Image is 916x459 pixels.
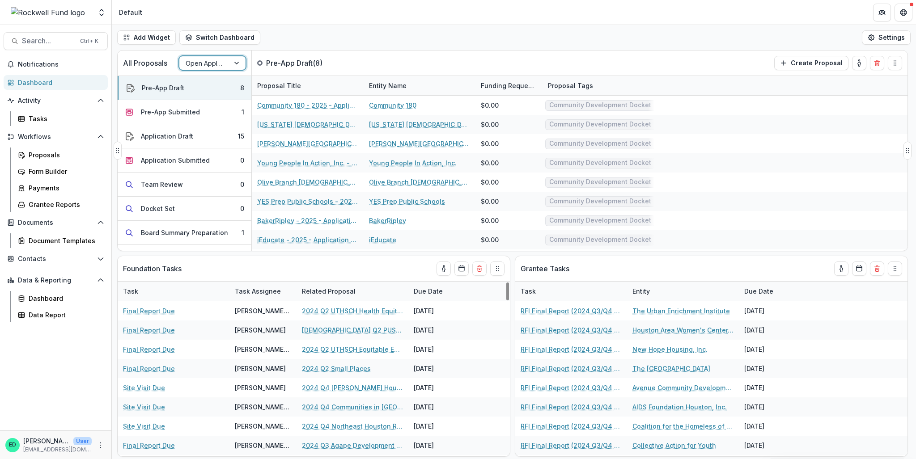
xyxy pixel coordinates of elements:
[257,158,358,168] a: Young People In Action, Inc. - 2025 - Application Request Form - Education
[369,120,470,129] a: [US_STATE] [DEMOGRAPHIC_DATA] Children's Home
[118,173,251,197] button: Team Review0
[515,282,627,301] div: Task
[257,120,358,129] a: [US_STATE] [DEMOGRAPHIC_DATA] Children's Home - 2025 - Application Request Form - Education
[240,83,244,93] div: 8
[257,101,358,110] a: Community 180 - 2025 - Application Request Form - Education
[18,219,93,227] span: Documents
[4,57,108,72] button: Notifications
[29,310,101,320] div: Data Report
[29,236,101,245] div: Document Templates
[29,294,101,303] div: Dashboard
[95,4,108,21] button: Open entity switcher
[888,261,902,276] button: Drag
[369,158,457,168] a: Young People In Action, Inc.
[73,437,92,445] p: User
[29,200,101,209] div: Grantee Reports
[29,114,101,123] div: Tasks
[408,282,475,301] div: Due Date
[888,56,902,70] button: Drag
[235,345,291,354] div: [PERSON_NAME][GEOGRAPHIC_DATA]
[118,221,251,245] button: Board Summary Preparation1
[14,164,108,179] a: Form Builder
[118,286,144,296] div: Task
[302,364,371,373] a: 2024 Q2 Small Places
[123,383,165,392] a: Site Visit Due
[235,421,291,431] div: [PERSON_NAME][GEOGRAPHIC_DATA]
[369,216,406,225] a: BakerRipley
[852,261,866,276] button: Calendar
[118,124,251,148] button: Application Draft15
[252,76,364,95] div: Proposal Title
[739,301,806,320] div: [DATE]
[549,101,651,109] span: Community Development Docket
[364,76,475,95] div: Entity Name
[235,441,291,450] div: [PERSON_NAME][GEOGRAPHIC_DATA]
[235,364,286,373] div: [PERSON_NAME]
[481,158,499,168] div: $0.00
[475,81,543,90] div: Funding Requested
[870,56,884,70] button: Delete card
[18,97,93,105] span: Activity
[408,359,475,378] div: [DATE]
[739,286,779,296] div: Due Date
[118,197,251,221] button: Docket Set0
[515,286,541,296] div: Task
[123,263,182,274] p: Foundation Tasks
[257,197,358,206] a: YES Prep Public Schools - 2025 - Application Request Form - Education
[481,139,499,148] div: $0.00
[118,148,251,173] button: Application Submitted0
[14,181,108,195] a: Payments
[242,107,244,117] div: 1
[369,139,470,148] a: [PERSON_NAME][GEOGRAPHIC_DATA]
[632,345,708,354] a: New Hope Housing, Inc.
[369,197,445,206] a: YES Prep Public Schools
[23,446,92,454] p: [EMAIL_ADDRESS][DOMAIN_NAME]
[297,282,408,301] div: Related Proposal
[549,159,651,167] span: Community Development Docket
[123,441,175,450] a: Final Report Due
[852,56,866,70] button: toggle-assigned-to-me
[632,441,716,450] a: Collective Action for Youth
[408,397,475,417] div: [DATE]
[302,345,403,354] a: 2024 Q2 UTHSCH Equitable Emergency Contraception
[118,76,251,100] button: Pre-App Draft8
[118,100,251,124] button: Pre-App Submitted1
[862,30,911,45] button: Settings
[119,8,142,17] div: Default
[408,340,475,359] div: [DATE]
[235,402,291,412] div: [PERSON_NAME][GEOGRAPHIC_DATA]
[739,436,806,455] div: [DATE]
[29,183,101,193] div: Payments
[549,236,651,244] span: Community Development Docket
[895,4,912,21] button: Get Help
[632,421,734,431] a: Coalition for the Homeless of Houston/[GEOGRAPHIC_DATA]
[229,282,297,301] div: Task Assignee
[549,217,651,224] span: Community Development Docket
[369,235,396,244] a: iEducate
[408,417,475,436] div: [DATE]
[632,383,734,392] a: Avenue Community Development Corporation
[490,261,505,276] button: Drag
[774,56,848,70] button: Create Proposal
[873,4,891,21] button: Partners
[454,261,469,276] button: Calendar
[4,215,108,230] button: Open Documents
[4,93,108,108] button: Open Activity
[521,306,622,316] a: RFI Final Report (2024 Q3/Q4 Grantees)
[481,120,499,129] div: $0.00
[238,131,244,141] div: 15
[240,180,244,189] div: 0
[18,78,101,87] div: Dashboard
[235,325,286,335] div: [PERSON_NAME]
[543,81,598,90] div: Proposal Tags
[408,320,475,340] div: [DATE]
[739,378,806,397] div: [DATE]
[118,282,229,301] div: Task
[549,121,651,128] span: Community Development Docket
[549,178,651,186] span: Community Development Docket
[302,441,403,450] a: 2024 Q3 Agape Development Ministries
